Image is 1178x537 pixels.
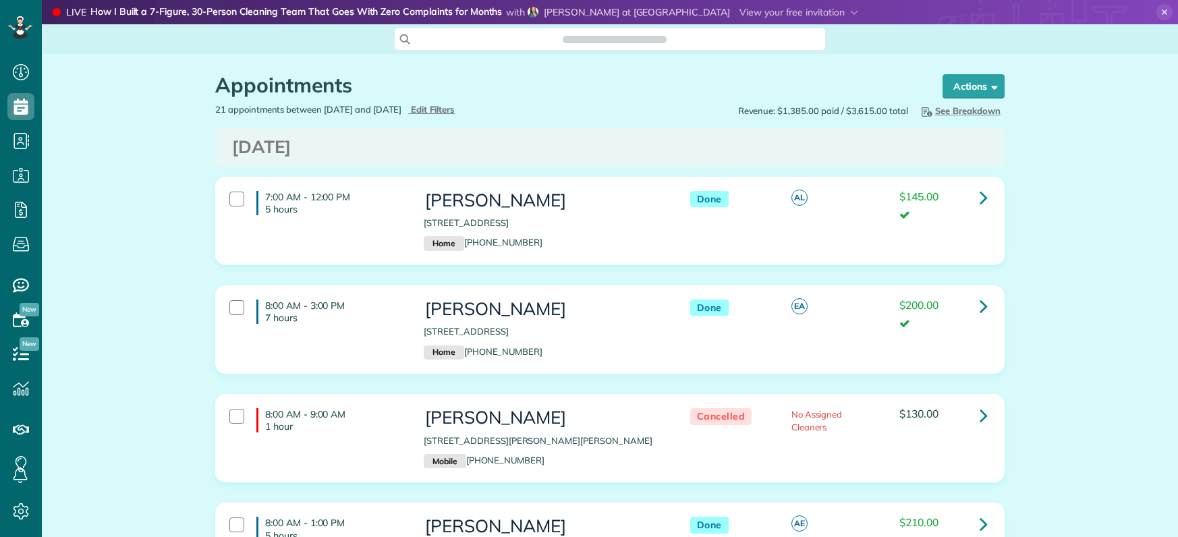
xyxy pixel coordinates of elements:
[919,105,1001,116] span: See Breakdown
[232,138,988,157] h3: [DATE]
[205,103,610,116] div: 21 appointments between [DATE] and [DATE]
[424,345,464,360] small: Home
[408,104,455,115] a: Edit Filters
[690,191,729,208] span: Done
[424,237,542,248] a: Home[PHONE_NUMBER]
[424,346,542,357] a: Home[PHONE_NUMBER]
[90,5,503,20] strong: How I Built a 7-Figure, 30-Person Cleaning Team That Goes With Zero Complaints for Months
[690,300,729,316] span: Done
[20,337,39,351] span: New
[215,74,917,96] h1: Appointments
[899,298,938,312] span: $200.00
[544,6,730,18] span: [PERSON_NAME] at [GEOGRAPHIC_DATA]
[424,300,663,319] h3: [PERSON_NAME]
[424,517,663,536] h3: [PERSON_NAME]
[791,298,808,314] span: EA
[20,303,39,316] span: New
[791,409,843,432] span: No Assigned Cleaners
[424,217,663,229] p: [STREET_ADDRESS]
[506,6,525,18] span: with
[424,434,663,447] p: [STREET_ADDRESS][PERSON_NAME][PERSON_NAME]
[915,103,1005,118] button: See Breakdown
[690,517,729,534] span: Done
[424,455,544,465] a: Mobile[PHONE_NUMBER]
[791,515,808,532] span: AE
[424,191,663,210] h3: [PERSON_NAME]
[265,312,403,324] p: 7 hours
[424,408,663,428] h3: [PERSON_NAME]
[265,420,403,432] p: 1 hour
[424,325,663,338] p: [STREET_ADDRESS]
[791,190,808,206] span: AL
[899,407,938,420] span: $130.00
[411,104,455,115] span: Edit Filters
[424,454,466,469] small: Mobile
[576,32,652,46] span: Search ZenMaid…
[528,7,538,18] img: stephanie-pipkin-96de6d1c4dbbe89ac2cf66ae4a2a65097b4bdeddb8dcc8f0118c4cbbfde044c5.jpg
[899,515,938,529] span: $210.00
[256,191,403,215] h4: 7:00 AM - 12:00 PM
[690,408,752,425] span: Cancelled
[256,300,403,324] h4: 8:00 AM - 3:00 PM
[738,105,908,117] span: Revenue: $1,385.00 paid / $3,615.00 total
[265,203,403,215] p: 5 hours
[899,190,938,203] span: $145.00
[943,74,1005,98] button: Actions
[424,236,464,251] small: Home
[256,408,403,432] h4: 8:00 AM - 9:00 AM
